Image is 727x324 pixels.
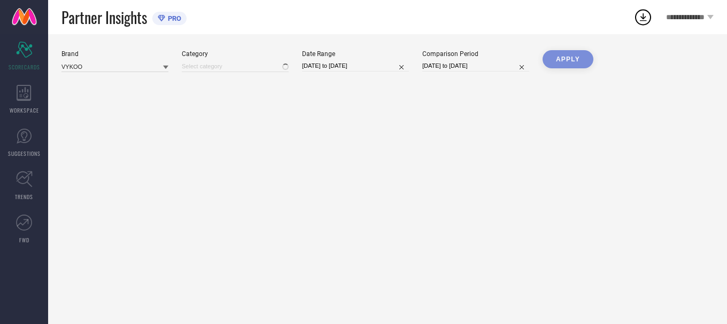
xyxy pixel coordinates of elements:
span: WORKSPACE [10,106,39,114]
span: SCORECARDS [9,63,40,71]
span: TRENDS [15,193,33,201]
input: Select comparison period [422,60,529,72]
div: Comparison Period [422,50,529,58]
div: Date Range [302,50,409,58]
span: Partner Insights [61,6,147,28]
input: Select date range [302,60,409,72]
div: Brand [61,50,168,58]
span: SUGGESTIONS [8,149,41,157]
div: Category [182,50,289,58]
div: Open download list [633,7,653,27]
span: PRO [165,14,181,22]
span: FWD [19,236,29,244]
